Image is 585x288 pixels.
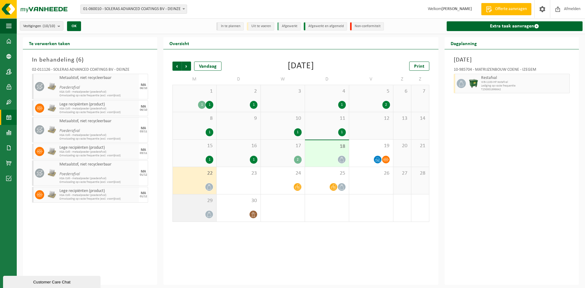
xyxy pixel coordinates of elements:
[140,87,147,90] div: 06/10
[414,170,426,177] span: 28
[32,68,148,74] div: 02-011126 - SOLERAS ADVANCED COATINGS BV - DEINZE
[294,128,302,136] div: 1
[454,55,570,65] h3: [DATE]
[59,76,137,80] span: Metaalstof, niet recycleerbaar
[308,115,346,122] span: 11
[352,143,390,149] span: 19
[247,22,274,30] li: Uit te voeren
[141,105,146,108] div: MA
[43,24,55,28] count: (10/10)
[305,74,349,85] td: D
[277,22,301,30] li: Afgewerkt
[414,143,426,149] span: 21
[176,143,213,149] span: 15
[176,197,213,204] span: 29
[481,84,568,88] span: Lediging op vaste frequentie
[216,22,244,30] li: In te plannen
[47,82,56,91] img: LP-PA-00000-WDN-11
[59,189,137,194] span: Lege recipiënten (product)
[59,85,80,90] i: Poederafval
[396,115,408,122] span: 13
[250,101,257,109] div: 1
[182,62,191,71] span: Volgende
[396,170,408,177] span: 27
[264,143,302,149] span: 17
[304,22,347,30] li: Afgewerkt en afgemeld
[172,74,217,85] td: M
[80,5,187,14] span: 01-060010 - SOLERAS ADVANCED COATINGS BV - DEINZE
[59,111,137,114] span: Omwisseling op vaste frequentie (excl. voorrijkost)
[141,170,146,173] div: MA
[352,170,390,177] span: 26
[409,62,429,71] a: Print
[141,126,146,130] div: MA
[47,104,56,113] img: PB-PA-0000-WDN-00-03
[176,170,213,177] span: 22
[59,94,137,98] span: Omwisseling op vaste frequentie (excl. voorrijkost)
[481,80,568,84] span: WB-1100-HP restafval
[198,101,206,109] div: 1
[481,3,531,15] a: Offerte aanvragen
[308,170,346,177] span: 25
[264,88,302,95] span: 3
[206,128,213,136] div: 1
[441,7,472,11] strong: [PERSON_NAME]
[140,152,147,155] div: 03/11
[264,115,302,122] span: 10
[47,190,56,199] img: PB-PA-0000-WDN-00-03
[59,145,137,150] span: Lege recipiënten (product)
[47,147,56,156] img: PB-PA-0000-WDN-00-03
[172,62,182,71] span: Vorige
[140,108,147,112] div: 06/10
[414,115,426,122] span: 14
[194,62,222,71] div: Vandaag
[78,57,82,63] span: 6
[338,128,346,136] div: 1
[59,194,137,197] span: KGA Colli - metaalpoeder (poederafval)
[261,74,305,85] td: W
[217,74,261,85] td: D
[352,115,390,122] span: 12
[3,275,102,288] iframe: chat widget
[350,22,384,30] li: Non-conformiteit
[140,130,147,133] div: 03/11
[47,125,56,134] img: LP-PA-00000-WDN-11
[23,37,76,49] h2: Te verwerken taken
[141,191,146,195] div: MA
[59,150,137,154] span: KGA Colli - metaalpoeder (poederafval)
[140,195,147,198] div: 01/12
[23,22,55,31] span: Vestigingen
[454,68,570,74] div: 10-985704 - MATRIJZENBOUW COENE - IZEGEM
[59,137,137,141] span: Omwisseling op vaste frequentie (excl. voorrijkost)
[59,180,137,184] span: Omwisseling op vaste frequentie (excl. voorrijkost)
[47,169,56,178] img: LP-PA-00000-WDN-11
[308,143,346,150] span: 18
[59,162,137,167] span: Metaalstof, niet recycleerbaar
[140,173,147,176] div: 01/12
[382,101,390,109] div: 2
[59,154,137,158] span: Omwisseling op vaste frequentie (excl. voorrijkost)
[220,115,257,122] span: 9
[32,55,148,65] h3: In behandeling ( )
[338,101,346,109] div: 1
[163,37,195,49] h2: Overzicht
[59,172,80,176] i: Poederafval
[20,21,63,30] button: Vestigingen(10/10)
[81,5,187,13] span: 01-060010 - SOLERAS ADVANCED COATINGS BV - DEINZE
[414,64,424,69] span: Print
[411,74,429,85] td: Z
[352,88,390,95] span: 5
[59,107,137,111] span: KGA Colli - metaalpoeder (poederafval)
[220,143,257,149] span: 16
[250,156,257,164] div: 1
[294,156,302,164] div: 2
[264,170,302,177] span: 24
[393,74,411,85] td: Z
[220,170,257,177] span: 23
[481,76,568,80] span: Restafval
[349,74,393,85] td: V
[206,101,213,109] div: 1
[59,129,80,133] i: Poederafval
[469,79,478,88] img: WB-1100-HPE-GN-01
